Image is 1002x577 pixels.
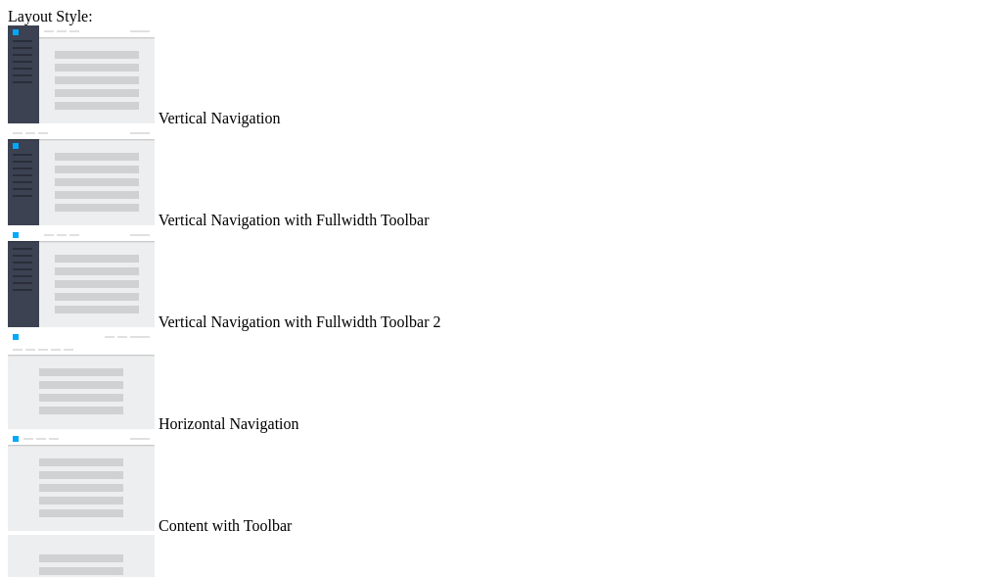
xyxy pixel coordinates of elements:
span: Vertical Navigation with Fullwidth Toolbar 2 [159,313,441,330]
img: content-with-toolbar.jpg [8,433,155,531]
span: Horizontal Navigation [159,415,299,432]
img: vertical-nav.jpg [8,25,155,123]
md-radio-button: Vertical Navigation with Fullwidth Toolbar [8,127,994,229]
span: Content with Toolbar [159,517,292,534]
img: vertical-nav-with-full-toolbar-2.jpg [8,229,155,327]
md-radio-button: Vertical Navigation [8,25,994,127]
md-radio-button: Vertical Navigation with Fullwidth Toolbar 2 [8,229,994,331]
md-radio-button: Horizontal Navigation [8,331,994,433]
span: Vertical Navigation with Fullwidth Toolbar [159,212,430,228]
div: Layout Style: [8,8,994,25]
md-radio-button: Content with Toolbar [8,433,994,535]
img: horizontal-nav.jpg [8,331,155,429]
img: vertical-nav-with-full-toolbar.jpg [8,127,155,225]
span: Vertical Navigation [159,110,281,126]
